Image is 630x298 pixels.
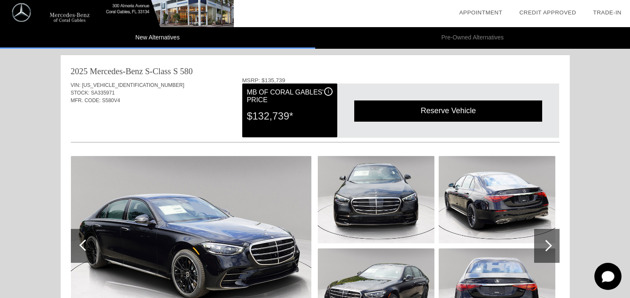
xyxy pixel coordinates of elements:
[594,263,622,290] button: Toggle Chat Window
[439,156,555,243] img: image.aspx
[247,87,333,105] div: MB of Coral Gables' Price
[459,9,502,16] a: Appointment
[173,65,193,77] div: S 580
[593,9,622,16] a: Trade-In
[71,97,101,103] span: MFR. CODE:
[242,77,560,84] div: MSRP: $135,739
[71,90,90,96] span: STOCK:
[71,82,81,88] span: VIN:
[594,263,622,290] svg: Start Chat
[247,105,333,127] div: $132,739*
[324,87,333,96] div: i
[102,97,120,103] span: S580V4
[354,100,542,121] div: Reserve Vehicle
[318,156,434,243] img: image.aspx
[91,90,115,96] span: SA335971
[71,65,171,77] div: 2025 Mercedes-Benz S-Class
[519,9,576,16] a: Credit Approved
[82,82,184,88] span: [US_VEHICLE_IDENTIFICATION_NUMBER]
[71,117,560,131] div: Quoted on [DATE] 7:30:28 PM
